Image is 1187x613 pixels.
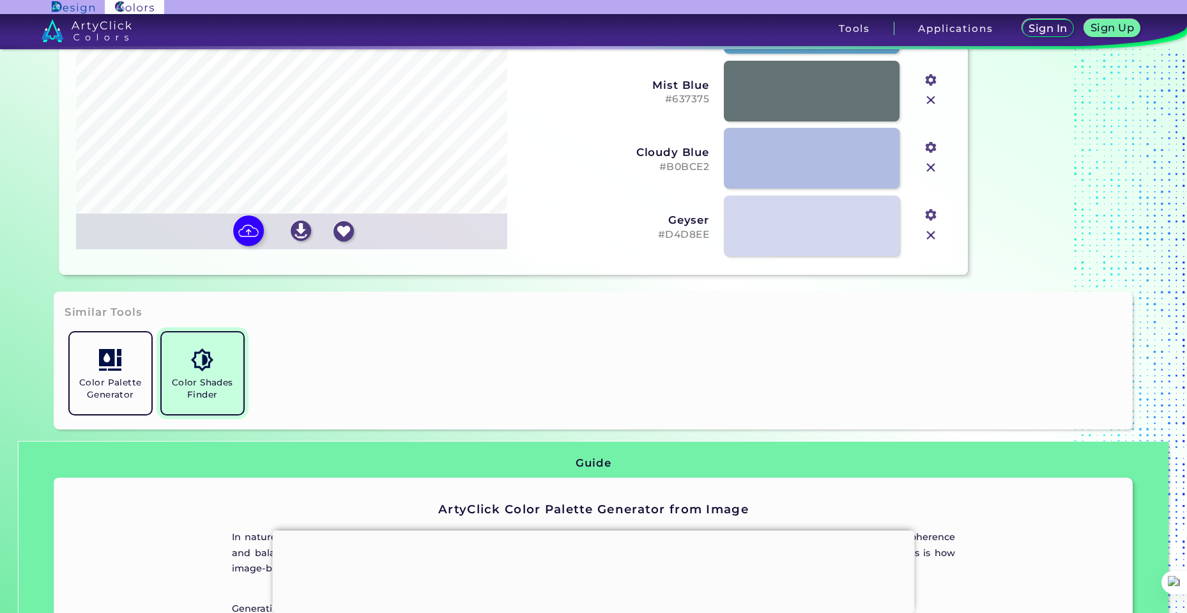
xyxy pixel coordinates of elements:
[524,213,709,226] h3: Geyser
[233,215,264,246] img: icon picture
[576,456,611,471] h3: Guide
[157,327,249,419] a: Color Shades Finder
[839,24,870,33] h3: Tools
[291,221,311,241] img: icon_download_white.svg
[524,161,709,173] h5: #B0BCE2
[273,531,915,610] iframe: Advertisement
[52,1,95,13] img: ArtyClick Design logo
[918,24,993,33] h3: Applications
[1092,23,1133,33] h5: Sign Up
[333,221,354,242] img: icon_favourite_white.svg
[1030,24,1066,33] h5: Sign In
[1024,20,1072,37] a: Sign In
[524,146,709,159] h3: Cloudy Blue
[524,93,709,105] h5: #637375
[1087,20,1138,37] a: Sign Up
[75,376,146,401] h5: Color Palette Generator
[232,581,954,596] p: Steps
[42,19,132,42] img: logo_artyclick_colors_white.svg
[524,229,709,241] h5: #D4D8EE
[167,376,238,401] h5: Color Shades Finder
[232,501,954,518] h2: ArtyClick Color Palette Generator from Image
[923,227,939,244] img: icon_close.svg
[65,327,157,419] a: Color Palette Generator
[923,92,939,109] img: icon_close.svg
[923,159,939,176] img: icon_close.svg
[191,348,213,371] img: icon_color_shades.svg
[232,529,954,576] p: In nature, we often encounter colors that are harmonious and pleasing to our eyes. The natural li...
[65,305,142,320] h3: Similar Tools
[99,348,121,371] img: icon_col_pal_col.svg
[524,79,709,91] h3: Mist Blue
